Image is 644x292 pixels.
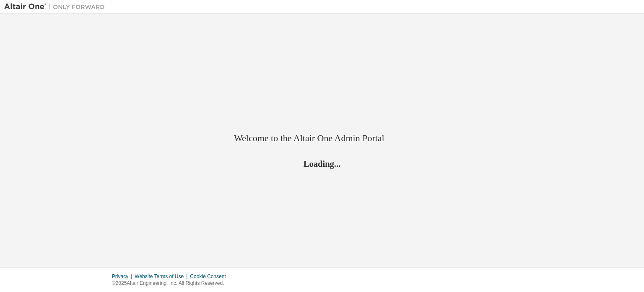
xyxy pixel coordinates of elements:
[4,3,109,11] img: Altair One
[112,280,231,287] p: © 2025 Altair Engineering, Inc. All Rights Reserved.
[234,132,410,144] h2: Welcome to the Altair One Admin Portal
[112,273,135,280] div: Privacy
[234,158,410,169] h2: Loading...
[135,273,190,280] div: Website Terms of Use
[190,273,231,280] div: Cookie Consent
